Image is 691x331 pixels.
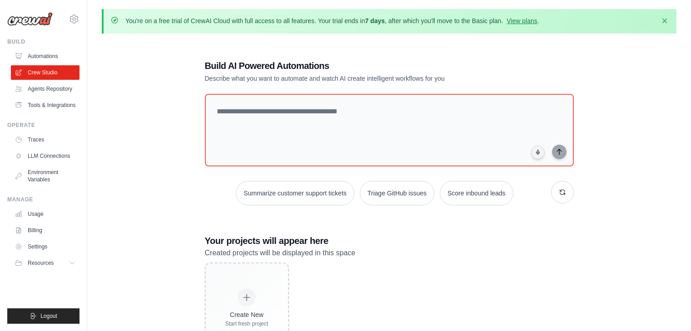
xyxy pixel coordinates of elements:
span: Logout [40,312,57,320]
a: Settings [11,239,80,254]
a: Agents Repository [11,82,80,96]
img: Logo [7,12,53,26]
a: Automations [11,49,80,63]
h3: Your projects will appear here [205,234,574,247]
div: Start fresh project [225,320,268,327]
a: Environment Variables [11,165,80,187]
span: Resources [28,259,54,267]
a: Tools & Integrations [11,98,80,112]
div: Create New [225,310,268,319]
a: Crew Studio [11,65,80,80]
a: Billing [11,223,80,238]
a: LLM Connections [11,149,80,163]
button: Triage GitHub issues [360,181,434,205]
a: View plans [507,17,537,24]
div: Operate [7,122,80,129]
div: Manage [7,196,80,203]
div: Build [7,38,80,45]
a: Traces [11,132,80,147]
button: Click to speak your automation idea [531,146,545,159]
p: You're on a free trial of CrewAI Cloud with full access to all features. Your trial ends in , aft... [125,16,539,25]
button: Summarize customer support tickets [236,181,354,205]
button: Logout [7,308,80,324]
p: Created projects will be displayed in this space [205,247,574,259]
h1: Build AI Powered Automations [205,59,510,72]
a: Usage [11,207,80,221]
button: Get new suggestions [551,181,574,204]
button: Score inbound leads [440,181,513,205]
strong: 7 days [365,17,385,24]
button: Resources [11,256,80,270]
p: Describe what you want to automate and watch AI create intelligent workflows for you [205,74,510,83]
